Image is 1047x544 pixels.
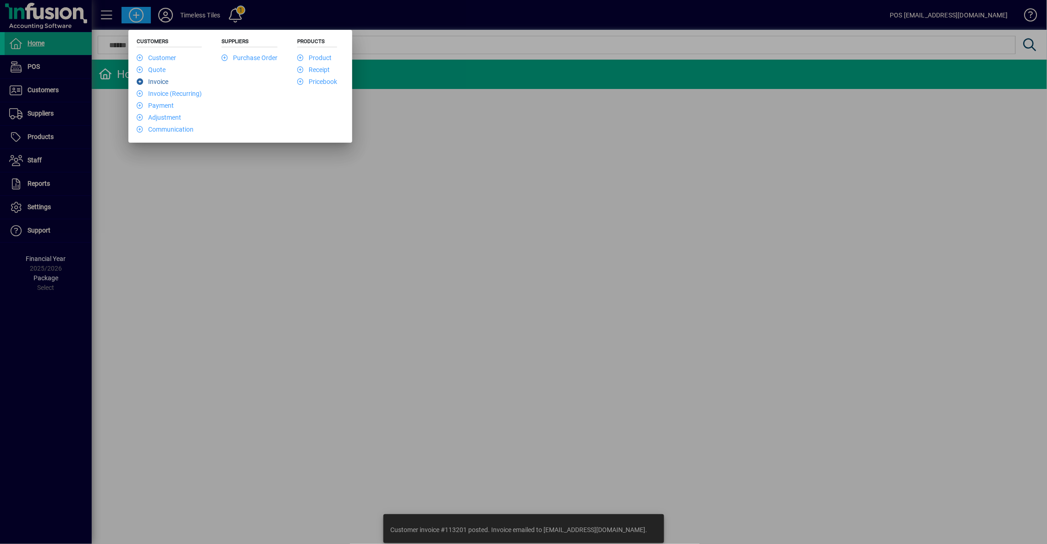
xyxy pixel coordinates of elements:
[137,38,202,47] h5: Customers
[137,102,174,109] a: Payment
[137,126,194,133] a: Communication
[297,78,337,85] a: Pricebook
[297,66,330,73] a: Receipt
[222,38,277,47] h5: Suppliers
[137,66,166,73] a: Quote
[222,54,277,61] a: Purchase Order
[137,90,202,97] a: Invoice (Recurring)
[137,114,181,121] a: Adjustment
[297,54,332,61] a: Product
[297,38,337,47] h5: Products
[137,78,168,85] a: Invoice
[137,54,176,61] a: Customer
